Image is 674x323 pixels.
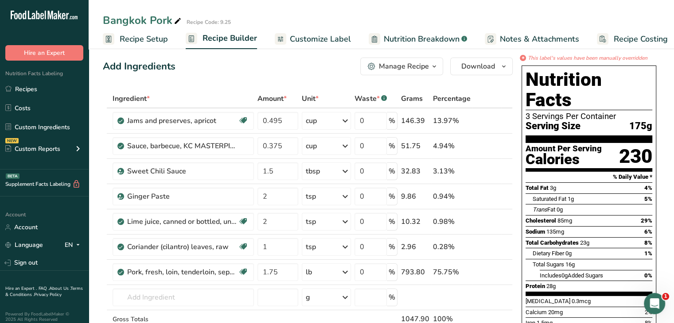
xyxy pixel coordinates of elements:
[34,292,62,298] a: Privacy Policy
[257,93,287,104] span: Amount
[619,145,652,168] div: 230
[526,172,652,182] section: % Daily Value *
[275,29,351,49] a: Customize Label
[113,288,254,306] input: Add Ingredient
[662,293,669,300] span: 1
[186,28,257,50] a: Recipe Builder
[187,18,231,26] div: Recipe Code: 9.25
[306,115,317,126] div: cup
[644,272,652,279] span: 0%
[5,285,37,292] a: Hire an Expert .
[500,33,579,45] span: Notes & Attachments
[644,239,652,246] span: 8%
[127,141,238,151] div: Sauce, barbecue, KC MASTERPIECE, original
[548,309,563,315] span: 20mg
[49,285,70,292] a: About Us .
[526,185,549,191] span: Total Fat
[644,196,652,202] span: 5%
[401,267,429,277] div: 793.80
[485,29,579,49] a: Notes & Attachments
[546,228,564,235] span: 135mg
[433,242,471,252] div: 0.28%
[5,237,43,253] a: Language
[302,93,319,104] span: Unit
[103,12,183,28] div: Bangkok Pork
[433,267,471,277] div: 75.75%
[644,250,652,257] span: 1%
[526,217,556,224] span: Cholesterol
[433,216,471,227] div: 0.98%
[401,115,429,126] div: 146.39
[203,32,257,44] span: Recipe Builder
[645,309,652,315] span: 2%
[565,250,572,257] span: 0g
[306,166,320,177] div: tbsp
[401,242,429,252] div: 2.96
[401,216,429,227] div: 10.32
[379,61,429,72] div: Manage Recipe
[355,93,387,104] div: Waste
[306,292,310,303] div: g
[557,206,563,213] span: 0g
[401,141,429,151] div: 51.75
[127,242,238,252] div: Coriander (cilantro) leaves, raw
[5,138,19,143] div: NEW
[580,239,589,246] span: 23g
[533,196,566,202] span: Saturated Fat
[568,196,574,202] span: 1g
[533,206,555,213] span: Fat
[306,242,316,252] div: tsp
[6,173,19,179] div: BETA
[401,93,423,104] span: Grams
[572,298,591,304] span: 0.3mcg
[306,141,317,151] div: cup
[644,293,665,314] iframe: Intercom live chat
[127,267,238,277] div: Pork, fresh, loin, tenderloin, separable lean only, raw
[565,261,575,268] span: 16g
[526,112,652,121] div: 3 Servings Per Container
[526,228,545,235] span: Sodium
[5,285,83,298] a: Terms & Conditions .
[526,298,570,304] span: [MEDICAL_DATA]
[5,45,83,61] button: Hire an Expert
[528,54,647,62] i: This label's values have been manually overridden
[533,250,564,257] span: Dietary Fiber
[306,216,316,227] div: tsp
[5,144,60,154] div: Custom Reports
[461,61,495,72] span: Download
[433,191,471,202] div: 0.94%
[557,217,572,224] span: 85mg
[433,141,471,151] div: 4.94%
[360,58,443,75] button: Manage Recipe
[597,29,668,49] a: Recipe Costing
[433,166,471,177] div: 3.13%
[113,93,150,104] span: Ingredient
[5,311,83,322] div: Powered By FoodLabelMaker © 2025 All Rights Reserved
[644,228,652,235] span: 6%
[384,33,460,45] span: Nutrition Breakdown
[526,239,579,246] span: Total Carbohydrates
[526,309,547,315] span: Calcium
[526,283,545,289] span: Protein
[546,283,556,289] span: 28g
[306,267,312,277] div: lb
[629,121,652,132] span: 175g
[369,29,467,49] a: Nutrition Breakdown
[127,216,238,227] div: Lime juice, canned or bottled, unsweetened
[561,272,568,279] span: 0g
[103,29,168,49] a: Recipe Setup
[39,285,49,292] a: FAQ .
[120,33,168,45] span: Recipe Setup
[401,191,429,202] div: 9.86
[526,121,580,132] span: Serving Size
[644,185,652,191] span: 4%
[306,191,316,202] div: tsp
[533,206,547,213] i: Trans
[533,261,564,268] span: Total Sugars
[526,69,652,110] h1: Nutrition Facts
[433,93,471,104] span: Percentage
[433,115,471,126] div: 13.97%
[450,58,513,75] button: Download
[65,240,83,250] div: EN
[127,191,238,202] div: Ginger Paste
